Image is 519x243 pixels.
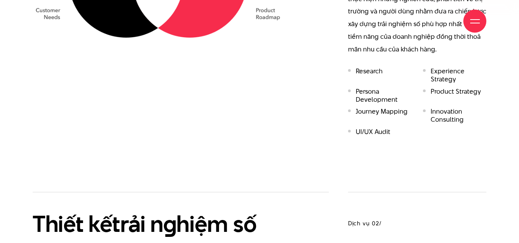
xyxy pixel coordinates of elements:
en: g [163,208,177,240]
li: Persona Development [348,88,411,104]
li: Research [348,67,411,83]
li: Journey Mapping [348,107,411,124]
li: UI/UX Audit [348,128,411,136]
li: Innovation Consulting [423,107,486,124]
h2: Thiết kế trải n hiệm số [33,212,302,236]
h3: Dịch vụ 02/ [348,219,486,228]
li: Experience Strategy [423,67,486,83]
li: Product Strategy [423,88,486,104]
